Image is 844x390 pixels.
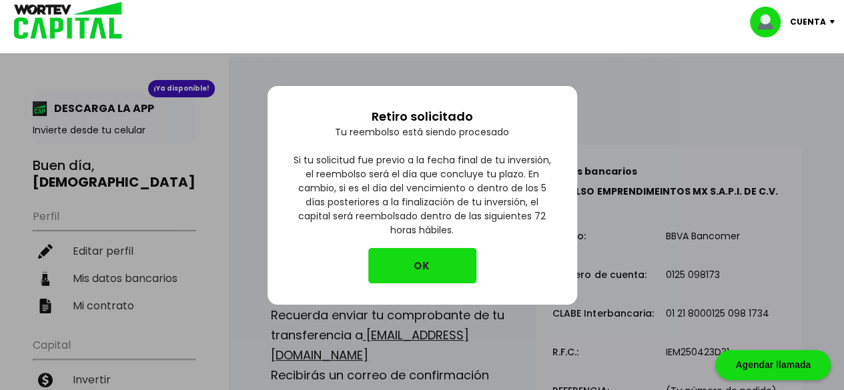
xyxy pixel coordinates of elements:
p: Cuenta [790,12,826,32]
button: OK [368,248,476,283]
img: icon-down [826,20,844,24]
p: Tu reembolso está siendo procesado Si tu solicitud fue previo a la fecha final de tu inversión, e... [289,125,556,248]
div: Agendar llamada [715,350,831,380]
img: profile-image [750,7,790,37]
p: Retiro solicitado [372,107,473,125]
